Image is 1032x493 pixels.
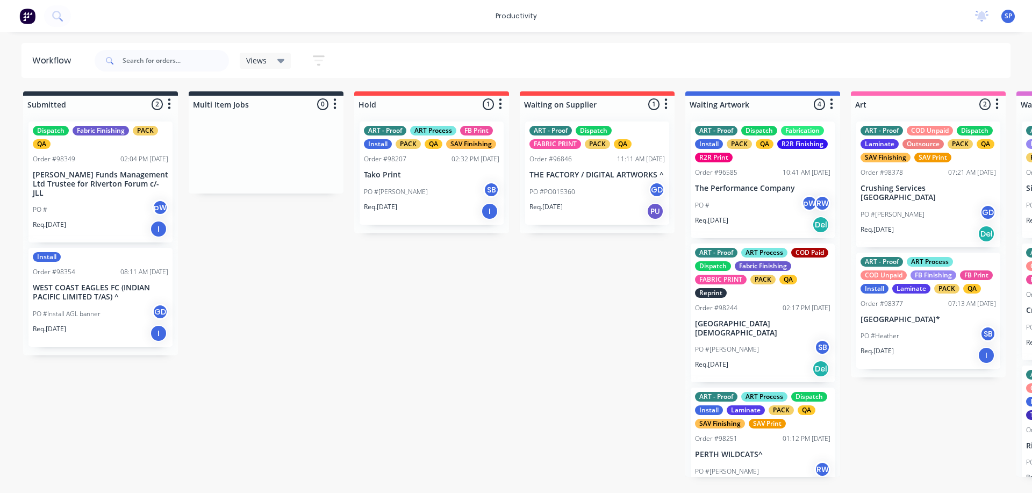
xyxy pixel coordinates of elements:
[73,126,129,135] div: Fabric Finishing
[741,248,787,258] div: ART Process
[948,299,996,309] div: 07:13 AM [DATE]
[490,8,542,24] div: productivity
[246,55,267,66] span: Views
[861,168,903,177] div: Order #98378
[741,392,787,402] div: ART Process
[735,261,791,271] div: Fabric Finishing
[695,248,737,258] div: ART - Proof
[529,202,563,212] p: Req. [DATE]
[781,126,824,135] div: Fabrication
[801,195,818,211] div: pW
[364,202,397,212] p: Req. [DATE]
[32,54,76,67] div: Workflow
[727,139,752,149] div: PACK
[980,204,996,220] div: GD
[425,139,442,149] div: QA
[695,153,733,162] div: R2R Print
[695,392,737,402] div: ART - Proof
[978,347,995,364] div: I
[957,126,993,135] div: Dispatch
[695,450,830,459] p: PERTH WILDCATS^
[814,339,830,355] div: SB
[914,153,951,162] div: SAV Print
[695,360,728,369] p: Req. [DATE]
[963,284,981,294] div: QA
[28,122,173,242] div: DispatchFabric FinishingPACKQAOrder #9834902:04 PM [DATE][PERSON_NAME] Funds Management Ltd Trust...
[529,126,572,135] div: ART - Proof
[814,461,830,477] div: RW
[892,284,930,294] div: Laminate
[691,244,835,383] div: ART - ProofART ProcessCOD PaidDispatchFabric FinishingFABRIC PRINTPACKQAReprintOrder #9824402:17 ...
[695,201,709,210] p: PO #
[861,184,996,202] p: Crushing Services [GEOGRAPHIC_DATA]
[861,315,996,324] p: [GEOGRAPHIC_DATA]*
[481,203,498,220] div: I
[856,122,1000,247] div: ART - ProofCOD UnpaidDispatchLaminateOutsourcePACKQASAV FinishingSAV PrintOrder #9837807:21 AM [D...
[856,253,1000,369] div: ART - ProofART ProcessCOD UnpaidFB FinishingFB PrintInstallLaminatePACKQAOrder #9837707:13 AM [DA...
[695,168,737,177] div: Order #96585
[33,267,75,277] div: Order #98354
[585,139,610,149] div: PACK
[576,126,612,135] div: Dispatch
[861,210,924,219] p: PO #[PERSON_NAME]
[977,139,994,149] div: QA
[364,187,428,197] p: PO #[PERSON_NAME]
[364,126,406,135] div: ART - Proof
[948,139,973,149] div: PACK
[691,122,835,238] div: ART - ProofDispatchFabricationInstallPACKQAR2R FinishingR2R PrintOrder #9658510:41 AM [DATE]The P...
[902,139,944,149] div: Outsource
[396,139,421,149] div: PACK
[812,216,829,233] div: Del
[33,170,168,197] p: [PERSON_NAME] Funds Management Ltd Trustee for Riverton Forum c/- JLL
[779,275,797,284] div: QA
[861,225,894,234] p: Req. [DATE]
[360,122,504,225] div: ART - ProofART ProcessFB PrintInstallPACKQASAV FinishingOrder #9820702:32 PM [DATE]Tako PrintPO #...
[120,154,168,164] div: 02:04 PM [DATE]
[152,199,168,216] div: pW
[948,168,996,177] div: 07:21 AM [DATE]
[783,303,830,313] div: 02:17 PM [DATE]
[861,126,903,135] div: ART - Proof
[695,467,759,476] p: PO #[PERSON_NAME]
[783,168,830,177] div: 10:41 AM [DATE]
[861,284,888,294] div: Install
[750,275,776,284] div: PACK
[364,154,406,164] div: Order #98207
[695,434,737,444] div: Order #98251
[1005,11,1012,21] span: SP
[695,288,727,298] div: Reprint
[695,261,731,271] div: Dispatch
[861,270,907,280] div: COD Unpaid
[529,187,575,197] p: PO #PO015360
[695,319,830,338] p: [GEOGRAPHIC_DATA][DEMOGRAPHIC_DATA]
[769,405,794,415] div: PACK
[33,205,47,215] p: PO #
[978,225,995,242] div: Del
[695,184,830,193] p: The Performance Company
[152,304,168,320] div: GD
[123,50,229,72] input: Search for orders...
[33,324,66,334] p: Req. [DATE]
[446,139,496,149] div: SAV Finishing
[812,360,829,377] div: Del
[777,139,828,149] div: R2R Finishing
[451,154,499,164] div: 02:32 PM [DATE]
[614,139,632,149] div: QA
[483,182,499,198] div: SB
[33,220,66,230] p: Req. [DATE]
[934,284,959,294] div: PACK
[695,303,737,313] div: Order #98244
[980,326,996,342] div: SB
[28,248,173,347] div: InstallOrder #9835408:11 AM [DATE]WEST COAST EAGLES FC (INDIAN PACIFIC LIMITED T/AS) ^PO #Install...
[529,139,581,149] div: FABRIC PRINT
[783,434,830,444] div: 01:12 PM [DATE]
[529,154,572,164] div: Order #96846
[861,346,894,356] p: Req. [DATE]
[695,216,728,225] p: Req. [DATE]
[133,126,158,135] div: PACK
[791,392,827,402] div: Dispatch
[150,220,167,238] div: I
[911,270,956,280] div: FB Finishing
[907,257,953,267] div: ART Process
[861,139,899,149] div: Laminate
